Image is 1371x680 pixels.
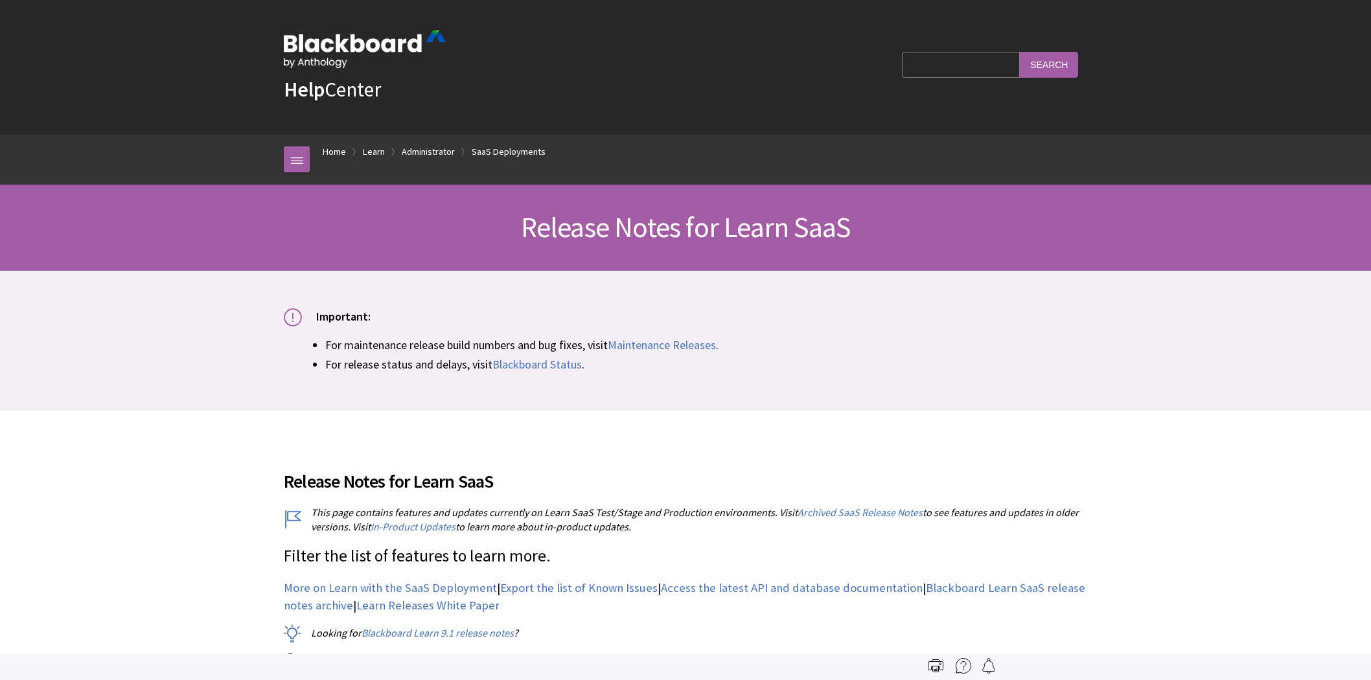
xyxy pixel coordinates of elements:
[928,658,943,674] img: Print
[362,626,514,640] a: Blackboard Learn 9.1 release notes
[301,653,389,668] a: Follow this page
[325,356,1087,373] li: For release status and delays, visit .
[284,545,1087,568] p: Filter the list of features to learn more.
[798,506,923,519] a: Archived SaaS Release Notes
[284,652,1087,669] p: to get email updates when we publish new release notes
[323,144,346,160] a: Home
[492,357,582,372] a: Blackboard Status
[956,658,971,674] img: More help
[284,626,1087,640] p: Looking for ?
[402,144,455,160] a: Administrator
[371,520,455,534] a: In-Product Updates
[608,337,716,353] a: Maintenance Releases
[661,580,923,596] a: Access the latest API and database documentation
[325,336,1087,354] li: For maintenance release build numbers and bug fixes, visit .
[284,505,1087,534] p: This page contains features and updates currently on Learn SaaS Test/Stage and Production environ...
[356,598,500,613] a: Learn Releases White Paper
[284,580,1085,613] a: Blackboard Learn SaaS release notes archive
[521,209,851,245] span: Release Notes for Learn SaaS
[500,580,658,596] a: Export the list of Known Issues
[981,658,997,674] img: Follow this page
[284,76,381,102] a: HelpCenter
[284,452,1087,495] h2: Release Notes for Learn SaaS
[284,580,497,596] a: More on Learn with the SaaS Deployment
[301,653,389,668] span: Follow this page
[284,30,446,68] img: Blackboard by Anthology
[1020,52,1078,77] input: Search
[472,144,546,160] a: SaaS Deployments
[284,76,325,102] strong: Help
[284,580,1087,613] p: | | | |
[316,309,371,324] span: Important:
[363,144,385,160] a: Learn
